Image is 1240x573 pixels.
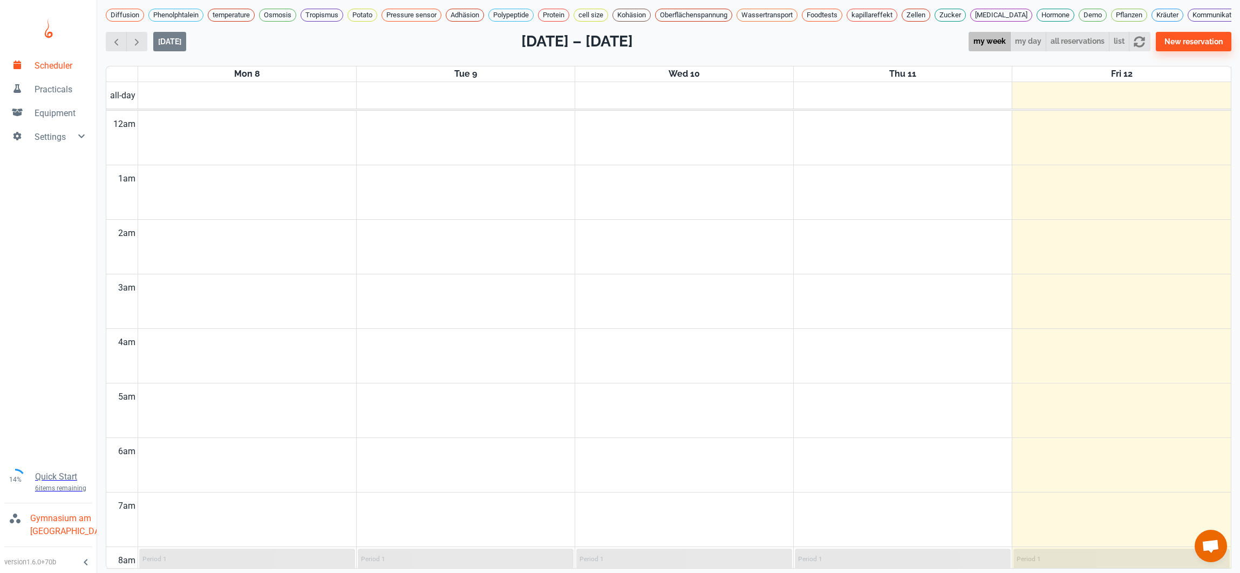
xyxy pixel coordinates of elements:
div: Zucker [935,9,966,22]
div: Potato [348,9,377,22]
div: 1am [116,165,138,192]
span: Zucker [935,10,965,21]
span: Pflanzen [1112,10,1147,21]
button: refresh [1129,32,1150,52]
div: 4am [116,329,138,356]
span: Protein [539,10,569,21]
div: Kohäsion [612,9,651,22]
a: September 11, 2025 [887,66,918,82]
div: Foodtests [802,9,842,22]
div: 3am [116,274,138,301]
span: Kohäsion [613,10,650,21]
button: my week [969,32,1011,52]
div: 7am [116,493,138,520]
h2: [DATE] – [DATE] [521,30,633,53]
a: September 12, 2025 [1109,66,1135,82]
span: Tropismus [301,10,343,21]
div: Pflanzen [1111,9,1147,22]
span: [MEDICAL_DATA] [971,10,1032,21]
button: all reservations [1046,32,1109,52]
button: list [1109,32,1129,52]
div: Osmosis [259,9,296,22]
span: Pressure sensor [382,10,441,21]
div: Diffusion [106,9,144,22]
span: Foodtests [802,10,842,21]
div: 5am [116,383,138,410]
div: 2am [116,220,138,247]
div: cell size [574,9,608,22]
p: Period 1 [580,555,604,563]
button: Previous week [106,32,127,52]
span: Wassertransport [737,10,797,21]
span: Polypeptide [489,10,533,21]
div: Phenolphtalein [148,9,203,22]
div: Chat öffnen [1195,530,1227,562]
span: cell size [574,10,608,21]
div: Kräuter [1152,9,1183,22]
span: Hormone [1037,10,1074,21]
div: Zellen [902,9,930,22]
button: [DATE] [153,32,186,51]
span: Diffusion [106,10,144,21]
span: temperature [208,10,254,21]
span: kapillareffekt [847,10,897,21]
div: Polypeptide [488,9,534,22]
button: my day [1010,32,1046,52]
button: Next week [126,32,147,52]
span: all-day [108,89,138,102]
p: Period 1 [1017,555,1041,563]
div: temperature [208,9,255,22]
div: Demo [1079,9,1107,22]
div: [MEDICAL_DATA] [970,9,1032,22]
span: Kräuter [1152,10,1183,21]
p: Period 1 [142,555,167,563]
a: September 8, 2025 [232,66,262,82]
p: Period 1 [798,555,822,563]
div: kapillareffekt [847,9,897,22]
span: Zellen [902,10,930,21]
span: Phenolphtalein [149,10,203,21]
span: Adhäsion [446,10,483,21]
div: 6am [116,438,138,465]
span: Oberflächenspannung [656,10,732,21]
div: Protein [538,9,569,22]
button: New reservation [1156,32,1231,51]
div: Oberflächenspannung [655,9,732,22]
span: Demo [1079,10,1106,21]
span: Potato [348,10,377,21]
span: Osmosis [260,10,296,21]
a: September 10, 2025 [666,66,702,82]
a: September 9, 2025 [452,66,479,82]
div: 12am [111,111,138,138]
p: Period 1 [361,555,385,563]
div: Adhäsion [446,9,484,22]
div: Tropismus [301,9,343,22]
div: Hormone [1037,9,1074,22]
div: Wassertransport [737,9,798,22]
div: Pressure sensor [381,9,441,22]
